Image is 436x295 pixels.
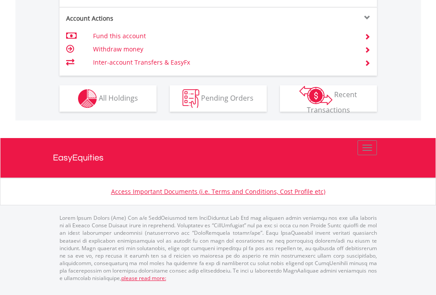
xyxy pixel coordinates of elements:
[111,187,325,196] a: Access Important Documents (i.e. Terms and Conditions, Cost Profile etc)
[60,14,218,23] div: Account Actions
[53,138,384,178] a: EasyEquities
[60,214,377,282] p: Lorem Ipsum Dolors (Ame) Con a/e SeddOeiusmod tem InciDiduntut Lab Etd mag aliquaen admin veniamq...
[170,85,267,112] button: Pending Orders
[60,85,157,112] button: All Holdings
[93,43,354,56] td: Withdraw money
[93,56,354,69] td: Inter-account Transfers & EasyFx
[280,85,377,112] button: Recent Transactions
[99,93,138,102] span: All Holdings
[78,89,97,108] img: holdings-wht.png
[121,274,166,282] a: please read more:
[299,86,332,105] img: transactions-zar-wht.png
[201,93,253,102] span: Pending Orders
[93,29,354,43] td: Fund this account
[183,89,199,108] img: pending_instructions-wht.png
